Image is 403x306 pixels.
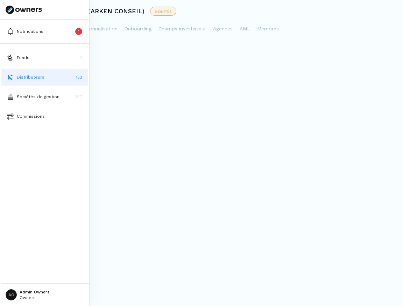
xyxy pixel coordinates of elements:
button: commissionsCommissions [1,108,88,125]
p: 153 [76,74,82,80]
img: commissions [7,113,14,120]
span: AO [6,289,17,300]
button: Membres [256,22,280,36]
p: 0 [79,54,82,61]
p: Membres [257,25,279,32]
span: Soumis [155,8,172,15]
button: Notifications1 [1,23,88,40]
button: Personnalisation [78,22,118,36]
p: Onboarding [125,25,151,32]
p: 1 [78,28,79,35]
img: funds [7,54,14,61]
button: asset-managersSociétés de gestion307 [1,88,88,105]
button: AML [239,22,251,36]
p: Sociétés de gestion [17,94,59,100]
p: Notifications [17,28,43,35]
button: fundsFonds0 [1,49,88,66]
p: Personnalisation [79,25,118,32]
p: Fonds [17,54,29,61]
button: distributorsDistributeurs153 [1,69,88,86]
button: Champs investisseur [158,22,207,36]
p: AML [240,25,250,32]
p: Admin Owners [20,290,50,294]
button: Agences [212,22,233,36]
p: Champs investisseur [158,25,206,32]
p: Commissions [17,113,45,119]
button: Onboarding [124,22,152,36]
img: distributors [7,74,14,81]
img: asset-managers [7,93,14,100]
p: Owners [20,296,50,300]
p: Distributeurs [17,74,44,80]
p: 307 [75,94,82,100]
p: Agences [213,25,233,32]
